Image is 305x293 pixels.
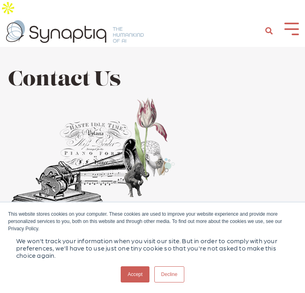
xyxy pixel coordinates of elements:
a: Decline [154,266,184,282]
a: Accept [121,266,149,282]
img: Collage of phonograph, flowers, and elephant and a hand [8,95,176,219]
img: synaptiq logo-1 [6,20,144,43]
div: This website stores cookies on your computer. These cookies are used to improve your website expe... [8,210,297,232]
h1: Contact Us [8,69,297,91]
p: We won't track your information when you visit our site. But in order to comply with your prefere... [16,237,289,259]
